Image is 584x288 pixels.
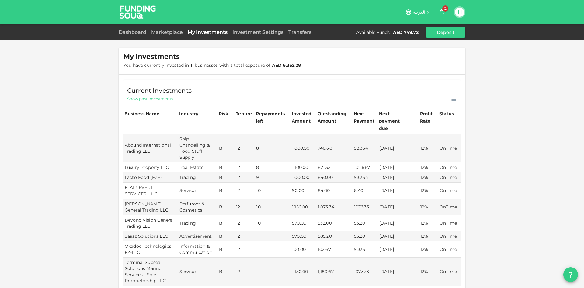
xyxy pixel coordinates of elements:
td: B [218,215,235,231]
a: Transfers [286,29,314,35]
td: [PERSON_NAME] General Trading LLC [123,199,178,215]
td: 107.333 [353,258,378,286]
td: 12 [235,199,255,215]
div: Risk [219,110,231,117]
td: 585.20 [317,231,353,241]
td: 12% [419,241,438,258]
td: [DATE] [378,134,419,162]
td: OnTime [438,231,461,241]
div: Repayments left [256,110,286,125]
div: Outstanding Amount [318,110,348,125]
td: B [218,162,235,172]
td: B [218,183,235,199]
button: 2 [436,6,448,18]
a: Dashboard [119,29,149,35]
td: Services [178,258,218,286]
td: 53.20 [353,231,378,241]
td: 12% [419,134,438,162]
td: 12% [419,199,438,215]
td: Ship Chandelling & Food Stuff Supply [178,134,218,162]
td: [DATE] [378,162,419,172]
button: question [563,267,578,282]
td: 12% [419,172,438,183]
td: [DATE] [378,231,419,241]
div: Invested Amount [292,110,316,125]
td: OnTime [438,199,461,215]
td: Services [178,183,218,199]
div: Profit Rate [420,110,437,125]
td: OnTime [438,258,461,286]
td: OnTime [438,241,461,258]
span: You have currently invested in businesses with a total exposure of [123,62,301,68]
button: Deposit [426,27,465,38]
a: My Investments [185,29,230,35]
td: 12 [235,183,255,199]
td: OnTime [438,134,461,162]
td: 12% [419,231,438,241]
div: AED 749.72 [393,29,419,35]
div: Next payment due [379,110,409,132]
td: Beyond Vision General Trading LLC [123,215,178,231]
td: [DATE] [378,215,419,231]
td: Trading [178,172,218,183]
div: Business Name [124,110,159,117]
td: 12 [235,231,255,241]
td: 53.20 [353,215,378,231]
td: 8.40 [353,183,378,199]
div: Next Payment [354,110,377,125]
td: 12 [235,258,255,286]
span: Current Investments [127,86,192,95]
td: Information & Commuication [178,241,218,258]
td: 1,000.00 [291,134,317,162]
td: 840.00 [317,172,353,183]
div: Available Funds : [356,29,391,35]
div: Status [439,110,454,117]
td: B [218,172,235,183]
td: 12% [419,215,438,231]
strong: AED 6,352.28 [272,62,301,68]
td: B [218,134,235,162]
td: 570.00 [291,215,317,231]
td: B [218,241,235,258]
td: 1,100.00 [291,162,317,172]
td: 570.00 [291,231,317,241]
td: Saasz Solutions LLC [123,231,178,241]
a: Marketplace [149,29,185,35]
td: 93.334 [353,134,378,162]
div: Industry [179,110,198,117]
td: 1,000.00 [291,172,317,183]
td: 12% [419,258,438,286]
td: Lacto Food (FZE) [123,172,178,183]
td: 12 [235,162,255,172]
td: Luxury Property LLC [123,162,178,172]
td: 1,180.67 [317,258,353,286]
td: Terminal Subsea Solutions Marine Services - Sole Proprietorship LLC [123,258,178,286]
td: 12 [235,134,255,162]
td: [DATE] [378,258,419,286]
td: [DATE] [378,199,419,215]
td: Trading [178,215,218,231]
td: [DATE] [378,172,419,183]
td: [DATE] [378,183,419,199]
td: 532.00 [317,215,353,231]
td: Perfumes & Cosmetics [178,199,218,215]
td: OnTime [438,172,461,183]
td: 10 [255,215,291,231]
td: OnTime [438,162,461,172]
td: Abound International Trading LLC [123,134,178,162]
td: 8 [255,134,291,162]
td: 12 [235,241,255,258]
td: 84.00 [317,183,353,199]
td: [DATE] [378,241,419,258]
td: 12 [235,172,255,183]
td: Advertisement [178,231,218,241]
td: 12% [419,162,438,172]
span: 2 [442,5,448,12]
td: 10 [255,183,291,199]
